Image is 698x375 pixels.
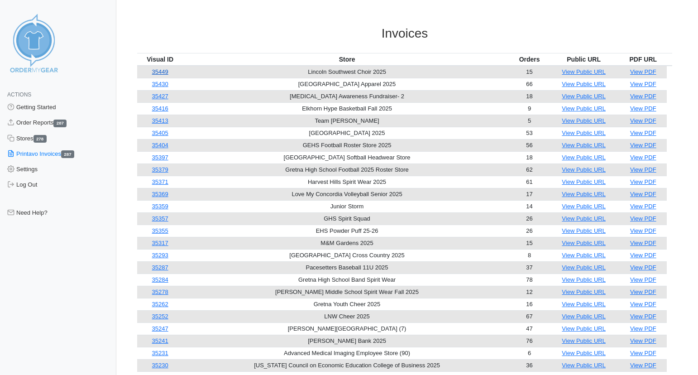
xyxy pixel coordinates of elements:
[183,212,511,225] td: GHS Spirit Squad
[152,362,168,369] a: 35230
[630,252,656,259] a: View PDF
[137,53,183,66] th: Visual ID
[152,227,168,234] a: 35355
[562,93,606,100] a: View Public URL
[33,135,47,143] span: 278
[511,78,548,90] td: 66
[511,359,548,371] td: 36
[183,163,511,176] td: Gretna High School Football 2025 Roster Store
[630,203,656,210] a: View PDF
[562,203,606,210] a: View Public URL
[183,359,511,371] td: [US_STATE] Council on Economic Education College of Business 2025
[183,53,511,66] th: Store
[53,120,67,127] span: 287
[183,66,511,78] td: Lincoln Southwest Choir 2025
[183,176,511,188] td: Harvest Hills Spirit Wear 2025
[511,298,548,310] td: 16
[511,163,548,176] td: 62
[562,325,606,332] a: View Public URL
[511,127,548,139] td: 53
[630,276,656,283] a: View PDF
[511,90,548,102] td: 18
[630,215,656,222] a: View PDF
[183,347,511,359] td: Advanced Medical Imaging Employee Store (90)
[183,261,511,274] td: Pacesetters Baseball 11U 2025
[630,264,656,271] a: View PDF
[152,313,168,320] a: 35252
[183,298,511,310] td: Gretna Youth Cheer 2025
[152,130,168,136] a: 35405
[152,105,168,112] a: 35416
[152,166,168,173] a: 35379
[137,26,672,41] h3: Invoices
[562,191,606,197] a: View Public URL
[511,176,548,188] td: 61
[562,276,606,283] a: View Public URL
[152,203,168,210] a: 35359
[630,166,656,173] a: View PDF
[183,115,511,127] td: Team [PERSON_NAME]
[183,274,511,286] td: Gretna High School Band Spirit Wear
[511,151,548,163] td: 18
[152,325,168,332] a: 35247
[511,212,548,225] td: 26
[511,139,548,151] td: 56
[562,288,606,295] a: View Public URL
[562,105,606,112] a: View Public URL
[152,215,168,222] a: 35357
[630,154,656,161] a: View PDF
[562,215,606,222] a: View Public URL
[630,81,656,87] a: View PDF
[511,188,548,200] td: 17
[61,150,74,158] span: 287
[183,335,511,347] td: [PERSON_NAME] Bank 2025
[562,337,606,344] a: View Public URL
[183,151,511,163] td: [GEOGRAPHIC_DATA] Softball Headwear Store
[511,66,548,78] td: 15
[511,335,548,347] td: 76
[630,191,656,197] a: View PDF
[562,81,606,87] a: View Public URL
[630,142,656,149] a: View PDF
[630,105,656,112] a: View PDF
[620,53,667,66] th: PDF URL
[562,252,606,259] a: View Public URL
[511,347,548,359] td: 6
[562,362,606,369] a: View Public URL
[511,261,548,274] td: 37
[562,227,606,234] a: View Public URL
[511,53,548,66] th: Orders
[183,225,511,237] td: EHS Powder Puff 25-26
[630,178,656,185] a: View PDF
[511,322,548,335] td: 47
[183,322,511,335] td: [PERSON_NAME][GEOGRAPHIC_DATA] (7)
[511,274,548,286] td: 78
[183,90,511,102] td: [MEDICAL_DATA] Awareness Fundraiser- 2
[630,301,656,308] a: View PDF
[511,115,548,127] td: 5
[562,350,606,356] a: View Public URL
[152,276,168,283] a: 35284
[183,237,511,249] td: M&M Gardens 2025
[562,178,606,185] a: View Public URL
[152,93,168,100] a: 35427
[630,325,656,332] a: View PDF
[152,68,168,75] a: 35449
[630,362,656,369] a: View PDF
[152,337,168,344] a: 35241
[562,154,606,161] a: View Public URL
[562,313,606,320] a: View Public URL
[511,310,548,322] td: 67
[511,286,548,298] td: 12
[630,93,656,100] a: View PDF
[183,200,511,212] td: Junior Storm
[562,68,606,75] a: View Public URL
[562,301,606,308] a: View Public URL
[562,264,606,271] a: View Public URL
[562,166,606,173] a: View Public URL
[630,288,656,295] a: View PDF
[183,188,511,200] td: Love My Concordia Volleyball Senior 2025
[152,154,168,161] a: 35397
[630,337,656,344] a: View PDF
[630,240,656,246] a: View PDF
